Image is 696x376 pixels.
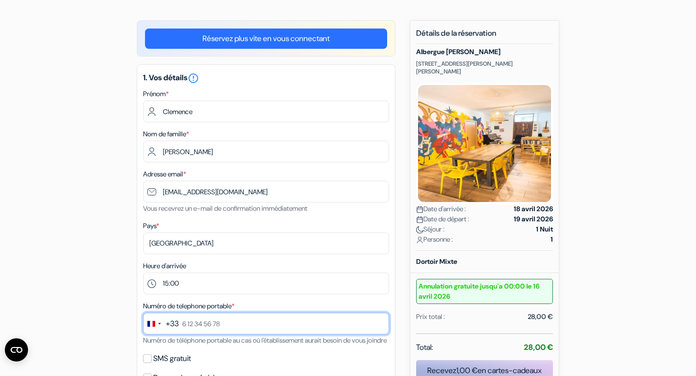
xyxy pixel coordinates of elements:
h5: 1. Vos détails [143,72,389,84]
a: error_outline [188,72,199,83]
p: [STREET_ADDRESS][PERSON_NAME][PERSON_NAME] [416,60,553,75]
h5: Détails de la réservation [416,29,553,44]
h5: Albergue [PERSON_NAME] [416,48,553,56]
label: Heure d'arrivée [143,261,186,271]
label: Adresse email [143,169,186,179]
small: Vous recevrez un e-mail de confirmation immédiatement [143,204,307,213]
img: calendar.svg [416,206,423,213]
img: calendar.svg [416,216,423,223]
b: Dortoir Mixte [416,257,457,266]
label: Pays [143,221,159,231]
span: Date de départ : [416,214,469,224]
strong: 18 avril 2026 [514,204,553,214]
strong: 1 Nuit [536,224,553,234]
i: error_outline [188,72,199,84]
button: Ouvrir le widget CMP [5,338,28,362]
label: SMS gratuit [153,352,191,365]
div: Prix total : [416,312,445,322]
button: Change country, selected France (+33) [144,313,179,334]
input: Entrer le nom de famille [143,141,389,162]
div: 28,00 € [528,312,553,322]
span: Date d'arrivée : [416,204,466,214]
span: 1,00 € [456,365,478,376]
input: Entrez votre prénom [143,101,389,122]
a: Réservez plus vite en vous connectant [145,29,387,49]
strong: 1 [551,234,553,245]
input: Entrer adresse e-mail [143,181,389,202]
label: Prénom [143,89,169,99]
label: Nom de famille [143,129,189,139]
span: Séjour : [416,224,445,234]
small: Annulation gratuite jusqu'a 00:00 le 16 avril 2026 [416,279,553,304]
img: user_icon.svg [416,236,423,244]
input: 6 12 34 56 78 [143,313,389,334]
img: moon.svg [416,226,423,233]
label: Numéro de telephone portable [143,301,234,311]
strong: 28,00 € [524,342,553,352]
span: Total: [416,342,433,353]
span: Personne : [416,234,453,245]
strong: 19 avril 2026 [514,214,553,224]
div: +33 [166,318,179,330]
small: Numéro de téléphone portable au cas où l'établissement aurait besoin de vous joindre [143,336,387,345]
